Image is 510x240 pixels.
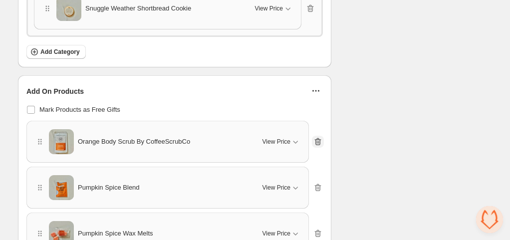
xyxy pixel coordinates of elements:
span: Snuggle Weather Shortbread Cookie [85,3,191,13]
div: Open chat [476,206,503,233]
span: Add On Products [26,86,84,96]
span: Pumpkin Spice Blend [78,183,140,193]
button: View Price [249,0,299,16]
button: View Price [256,134,306,150]
button: View Price [256,180,306,196]
img: Pumpkin Spice Blend [49,171,74,205]
span: View Price [255,4,283,12]
span: View Price [262,138,290,146]
span: Pumpkin Spice Wax Melts [78,229,153,239]
span: View Price [262,184,290,192]
button: Add Category [26,45,86,59]
span: View Price [262,230,290,238]
span: Add Category [40,48,80,56]
span: Orange Body Scrub By CoffeeScrubCo [78,137,190,147]
span: Mark Products as Free Gifts [39,106,120,113]
img: Orange Body Scrub By CoffeeScrubCo [49,125,74,159]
